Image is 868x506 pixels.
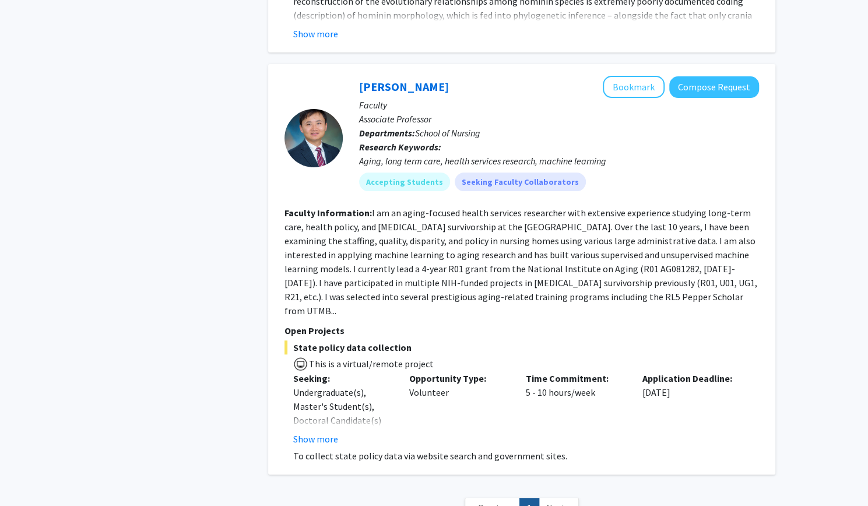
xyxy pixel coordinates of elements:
[308,358,434,370] span: This is a virtual/remote project
[642,371,742,385] p: Application Deadline:
[359,173,450,191] mat-chip: Accepting Students
[603,76,665,98] button: Add Huiwen Xu to Bookmarks
[400,371,517,446] div: Volunteer
[359,112,759,126] p: Associate Professor
[293,449,759,463] p: To collect state policy data via website search and government sites.
[293,432,338,446] button: Show more
[409,371,508,385] p: Opportunity Type:
[293,385,392,483] div: Undergraduate(s), Master's Student(s), Doctoral Candidate(s) (PhD, MD, DMD, PharmD, etc.), Medica...
[634,371,750,446] div: [DATE]
[293,27,338,41] button: Show more
[517,371,634,446] div: 5 - 10 hours/week
[284,207,372,219] b: Faculty Information:
[284,324,759,338] p: Open Projects
[359,98,759,112] p: Faculty
[669,76,759,98] button: Compose Request to Huiwen Xu
[415,127,480,139] span: School of Nursing
[359,141,441,153] b: Research Keywords:
[359,127,415,139] b: Departments:
[284,207,757,317] fg-read-more: I am an aging-focused health services researcher with extensive experience studying long-term car...
[284,340,759,354] span: State policy data collection
[9,454,50,497] iframe: Chat
[359,154,759,168] div: Aging, long term care, health services research, machine learning
[455,173,586,191] mat-chip: Seeking Faculty Collaborators
[293,371,392,385] p: Seeking:
[526,371,625,385] p: Time Commitment:
[359,79,449,94] a: [PERSON_NAME]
